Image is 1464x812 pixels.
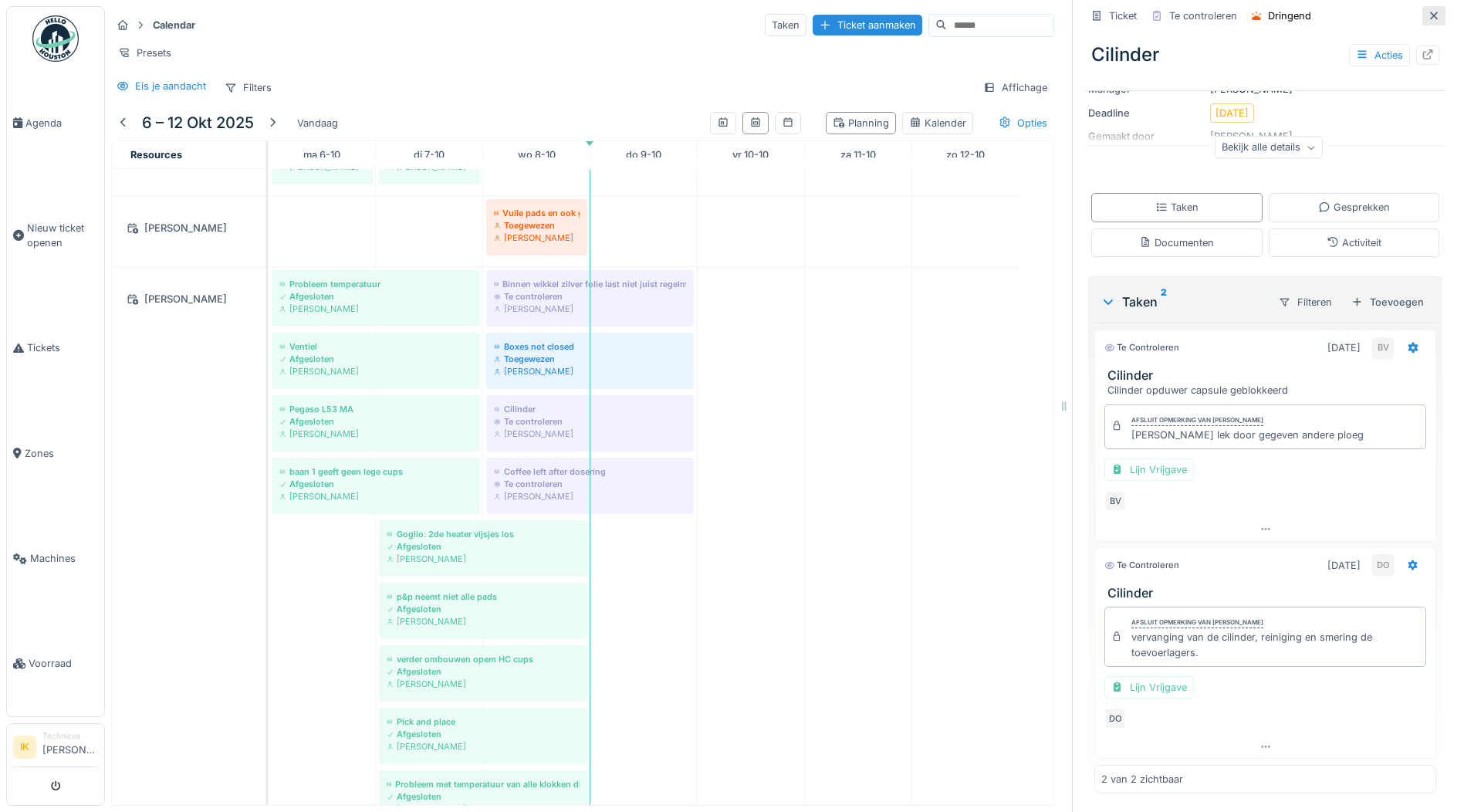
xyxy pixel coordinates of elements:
[387,615,580,628] div: [PERSON_NAME]
[218,76,279,99] div: Filters
[833,116,889,130] div: Planning
[1104,490,1126,512] div: BV
[1272,291,1339,313] div: Filteren
[279,490,472,502] div: [PERSON_NAME]
[279,290,472,303] div: Afgesloten
[942,144,989,165] a: 12 oktober 2025
[1104,559,1179,572] div: Te controleren
[1161,293,1167,311] sup: 2
[387,678,580,690] div: [PERSON_NAME]
[729,144,773,165] a: 10 oktober 2025
[494,232,580,244] div: [PERSON_NAME]
[1345,292,1430,313] div: Toevoegen
[494,465,686,478] div: Coffee left after dosering
[387,653,580,665] div: verder ombouwen opem HC cups
[992,112,1054,134] div: Opties
[494,340,686,353] div: Boxes not closed
[279,278,472,290] div: Probleem temperatuur
[30,551,98,566] span: Machines
[7,175,104,296] a: Nieuw ticket openen
[387,778,580,790] div: Probleem met temperatuur van alle klokken die zakken
[514,144,560,165] a: 8 oktober 2025
[837,144,880,165] a: 11 oktober 2025
[494,278,686,290] div: Binnen wikkel zilver folie last niet juist regelmatig omgploiit
[279,415,472,428] div: Afgesloten
[494,219,580,232] div: Toegewezen
[1088,106,1204,120] div: Deadline
[387,590,580,603] div: p&p neemt niet alle pads
[27,340,98,355] span: Tickets
[1107,586,1429,601] h3: Cilinder
[42,730,98,763] li: [PERSON_NAME]
[976,76,1054,99] div: Affichage
[494,353,686,365] div: Toegewezen
[813,15,922,36] div: Ticket aanmaken
[1104,341,1179,354] div: Te controleren
[765,14,806,36] div: Taken
[1101,772,1183,787] div: 2 van 2 zichtbaar
[494,365,686,377] div: [PERSON_NAME]
[494,415,686,428] div: Te controleren
[494,403,686,415] div: Cilinder
[279,365,472,377] div: [PERSON_NAME]
[1104,458,1194,481] div: Lijn Vrijgave
[387,728,580,740] div: Afgesloten
[1349,44,1410,66] div: Acties
[7,611,104,716] a: Voorraad
[121,289,256,309] div: [PERSON_NAME]
[1268,8,1311,23] div: Dringend
[387,540,580,553] div: Afgesloten
[279,353,472,365] div: Afgesloten
[1155,200,1199,215] div: Taken
[622,144,665,165] a: 9 oktober 2025
[299,144,344,165] a: 6 oktober 2025
[1215,137,1323,159] div: Bekijk alle details
[387,528,580,540] div: Goglio: 2de heater vijsjes los
[7,506,104,611] a: Machines
[1372,554,1394,576] div: DO
[13,736,36,759] li: IK
[1131,617,1263,628] div: Afsluit opmerking van [PERSON_NAME]
[111,42,178,64] div: Presets
[32,15,79,62] img: Badge_color-CXgf-gQk.svg
[1131,428,1364,442] div: [PERSON_NAME] lek door gegeven andere ploeg
[147,18,201,32] strong: Calendar
[1318,200,1390,215] div: Gesprekken
[494,207,580,219] div: Vuile pads en ook gaan de pads gemakkelijk open
[25,446,98,461] span: Zones
[387,603,580,615] div: Afgesloten
[494,290,686,303] div: Te controleren
[909,116,966,130] div: Kalender
[279,403,472,415] div: Pegaso L53 MA
[142,113,254,132] h5: 6 – 12 okt 2025
[279,465,472,478] div: baan 1 geeft geen lege cups
[494,428,686,440] div: [PERSON_NAME]
[1169,8,1237,23] div: Te controleren
[387,716,580,728] div: Pick and place
[1327,558,1361,573] div: [DATE]
[410,144,448,165] a: 7 oktober 2025
[25,116,98,130] span: Agenda
[1131,630,1419,659] div: vervanging van de cilinder, reiniging en smering de toevoerlagers.
[279,303,472,315] div: [PERSON_NAME]
[27,221,98,250] span: Nieuw ticket openen
[29,656,98,671] span: Voorraad
[1327,340,1361,355] div: [DATE]
[1107,368,1429,383] h3: Cilinder
[279,340,472,353] div: Ventiel
[1327,235,1381,250] div: Activiteit
[279,478,472,490] div: Afgesloten
[121,218,256,238] div: [PERSON_NAME]
[1109,8,1137,23] div: Ticket
[7,401,104,506] a: Zones
[7,296,104,401] a: Tickets
[1085,35,1445,75] div: Cilinder
[7,70,104,175] a: Agenda
[387,790,580,803] div: Afgesloten
[279,428,472,440] div: [PERSON_NAME]
[387,665,580,678] div: Afgesloten
[494,490,686,502] div: [PERSON_NAME]
[13,730,98,767] a: IK Technicus[PERSON_NAME]
[135,79,206,93] div: Eis je aandacht
[130,149,182,161] span: Resources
